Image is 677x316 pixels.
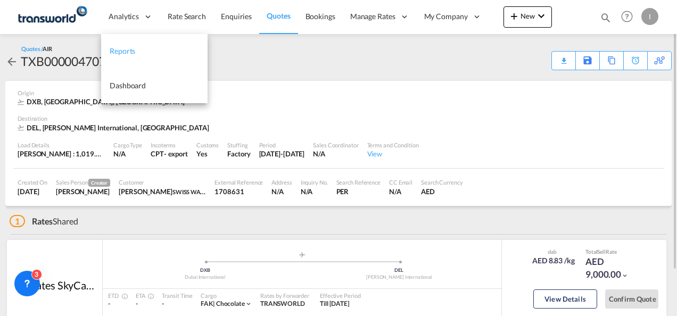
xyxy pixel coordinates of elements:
[585,248,639,255] div: Total Rate
[259,149,305,159] div: 30 Sep 2025
[618,7,636,26] span: Help
[108,300,110,307] span: -
[267,11,290,20] span: Quotes
[18,97,187,106] div: DXB, Dubai International, Middle East
[56,178,110,187] div: Sales Person
[641,8,658,25] div: I
[618,7,641,27] div: Help
[10,215,78,227] div: Shared
[101,34,208,69] a: Reports
[585,255,639,281] div: AED 9,000.00
[151,149,164,159] div: CPT
[221,12,252,21] span: Enquiries
[172,187,259,196] span: SWISS WATCH HOUSE DWC-LLC
[508,10,521,22] md-icon: icon-plus 400-fg
[18,123,212,132] div: DEL, Indira Gandhi International, Asia Pacific
[306,12,335,21] span: Bookings
[313,141,358,149] div: Sales Coordinator
[260,300,305,307] span: TRANSWORLD
[214,178,263,186] div: External Reference
[119,187,206,196] div: RAM BABU
[145,293,151,300] md-icon: Estimated Time Of Arrival
[5,53,21,70] div: icon-arrow-left
[136,292,152,300] div: ETA
[18,141,105,149] div: Load Details
[32,216,53,226] span: Rates
[136,300,138,307] span: -
[296,252,309,257] md-icon: assets/icons/custom/roll-o-plane.svg
[557,52,570,61] div: Quote PDF is not available at this time
[16,5,88,29] img: f753ae806dec11f0841701cdfdf085c0.png
[196,149,219,159] div: Yes
[535,10,548,22] md-icon: icon-chevron-down
[259,141,305,149] div: Period
[196,141,219,149] div: Customs
[503,6,552,28] button: icon-plus 400-fgNewicon-chevron-down
[260,292,309,300] div: Rates by Forwarder
[10,215,25,227] span: 1
[227,141,250,149] div: Stuffing
[271,187,292,196] div: N/A
[201,300,216,307] span: FAK
[313,149,358,159] div: N/A
[18,89,659,97] div: Origin
[600,12,612,28] div: icon-magnify
[245,300,252,307] md-icon: icon-chevron-down
[164,149,188,159] div: - export
[600,12,612,23] md-icon: icon-magnify
[389,187,412,196] div: N/A
[260,300,309,309] div: TRANSWORLD
[576,52,599,70] div: Save As Template
[533,289,597,309] button: View Details
[621,272,629,279] md-icon: icon-chevron-down
[605,289,658,309] button: Confirm Quote
[320,292,360,300] div: Effective Period
[201,292,252,300] div: Cargo
[367,141,419,149] div: Terms and Condition
[108,274,302,281] div: Dubai International
[201,300,245,309] div: chocolate
[424,11,468,22] span: My Company
[18,187,47,196] div: 4 Sep 2025
[350,11,395,22] span: Manage Rates
[151,141,188,149] div: Incoterms
[110,81,146,90] span: Dashboard
[27,97,185,106] span: DXB, [GEOGRAPHIC_DATA], [GEOGRAPHIC_DATA]
[557,53,570,61] md-icon: icon-download
[43,45,52,52] span: AIR
[421,187,463,196] div: AED
[302,274,497,281] div: [PERSON_NAME] International
[336,187,381,196] div: PER
[320,300,350,307] span: Till [DATE]
[168,12,206,21] span: Rate Search
[101,69,208,103] a: Dashboard
[301,178,328,186] div: Inquiry No.
[162,292,193,300] div: Transit Time
[508,12,548,20] span: New
[109,11,139,22] span: Analytics
[213,300,215,307] span: |
[119,293,125,300] md-icon: Estimated Time Of Departure
[302,267,497,274] div: DEL
[336,178,381,186] div: Search Reference
[162,300,193,309] div: -
[532,255,575,266] div: AED 8.83 /kg
[15,278,95,293] div: Emirates SkyCargo
[108,267,302,274] div: DXB
[56,187,110,196] div: Nithin Ebrahim
[88,179,110,187] span: Creator
[113,141,142,149] div: Cargo Type
[21,45,52,53] div: Quotes /AIR
[5,55,18,68] md-icon: icon-arrow-left
[214,187,263,196] div: 1708631
[18,114,659,122] div: Destination
[271,178,292,186] div: Address
[119,178,206,186] div: Customer
[18,178,47,186] div: Created On
[421,178,463,186] div: Search Currency
[320,300,350,309] div: Till 30 Sep 2025
[18,149,105,159] div: [PERSON_NAME] : 1,019.00 KG | Volumetric Wt : 1,019.00 KG
[389,178,412,186] div: CC Email
[21,53,106,70] div: TXB000004707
